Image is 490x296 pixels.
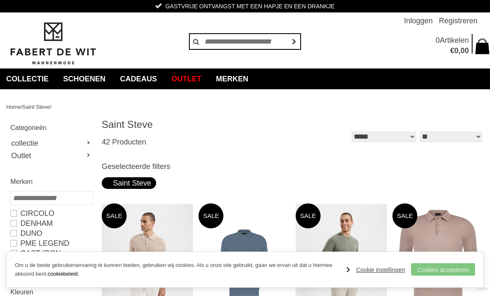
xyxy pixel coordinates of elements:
[450,46,454,55] span: €
[107,177,151,189] div: Saint Steve
[10,218,92,228] a: DENHAM
[50,104,51,110] span: /
[21,104,22,110] span: /
[22,104,50,110] a: Saint Steve
[10,208,92,218] a: Circolo
[6,104,21,110] a: Home
[439,12,478,29] a: Registreren
[10,228,92,238] a: Duno
[10,248,92,258] a: CAST IRON
[10,122,92,133] h2: Categorieën
[461,46,469,55] span: 00
[346,264,405,276] a: Cookie instellingen
[15,261,338,279] p: Om u de beste gebruikerservaring te kunnen bieden, gebruiken wij cookies. Als u onze site gebruik...
[10,176,92,187] h2: Merken
[10,238,92,248] a: PME LEGEND
[114,68,163,89] a: Cadeaus
[48,271,78,277] a: cookiebeleid
[102,138,146,146] span: 42 Producten
[404,12,433,29] a: Inloggen
[411,263,475,276] a: Cookies accepteren
[6,21,100,66] img: Fabert de Wit
[440,36,469,44] span: Artikelen
[57,68,112,89] a: Schoenen
[165,68,208,89] a: Outlet
[436,36,440,44] span: 0
[102,162,484,171] h3: Geselecteerde filters
[210,68,255,89] a: Merken
[458,46,461,55] span: ,
[454,46,458,55] span: 0
[10,149,92,162] a: Outlet
[102,118,293,131] h1: Saint Steve
[10,137,92,149] a: collectie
